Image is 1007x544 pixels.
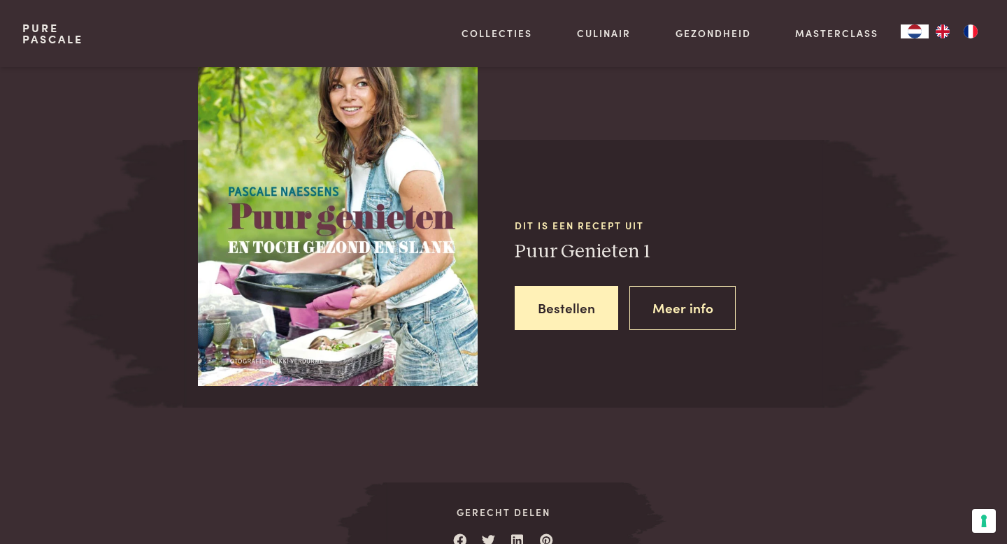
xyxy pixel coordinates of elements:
[515,286,618,330] a: Bestellen
[929,24,985,38] ul: Language list
[577,26,631,41] a: Culinair
[795,26,878,41] a: Masterclass
[901,24,929,38] a: NL
[901,24,929,38] div: Language
[929,24,957,38] a: EN
[515,240,824,264] h3: Puur Genieten 1
[957,24,985,38] a: FR
[629,286,736,330] a: Meer info
[383,505,624,520] span: Gerecht delen
[462,26,532,41] a: Collecties
[22,22,83,45] a: PurePascale
[972,509,996,533] button: Uw voorkeuren voor toestemming voor trackingtechnologieën
[515,218,824,233] span: Dit is een recept uit
[676,26,751,41] a: Gezondheid
[901,24,985,38] aside: Language selected: Nederlands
